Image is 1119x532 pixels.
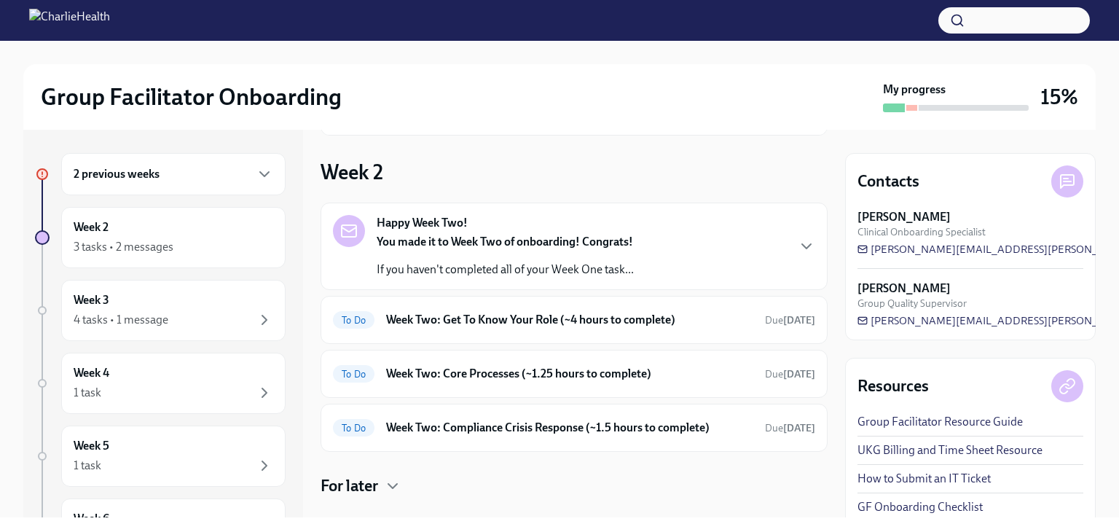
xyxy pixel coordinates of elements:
[857,225,986,239] span: Clinical Onboarding Specialist
[61,153,286,195] div: 2 previous weeks
[333,416,815,439] a: To DoWeek Two: Compliance Crisis Response (~1.5 hours to complete)Due[DATE]
[857,297,967,310] span: Group Quality Supervisor
[333,315,374,326] span: To Do
[783,314,815,326] strong: [DATE]
[783,368,815,380] strong: [DATE]
[35,280,286,341] a: Week 34 tasks • 1 message
[765,422,815,434] span: Due
[35,426,286,487] a: Week 51 task
[765,367,815,381] span: September 1st, 2025 10:00
[857,414,1023,430] a: Group Facilitator Resource Guide
[41,82,342,112] h2: Group Facilitator Onboarding
[74,365,109,381] h6: Week 4
[377,262,634,278] p: If you haven't completed all of your Week One task...
[321,475,378,497] h4: For later
[377,235,633,249] strong: You made it to Week Two of onboarding! Congrats!
[321,159,383,185] h3: Week 2
[883,82,946,98] strong: My progress
[765,421,815,435] span: September 1st, 2025 10:00
[765,314,815,326] span: Due
[333,362,815,386] a: To DoWeek Two: Core Processes (~1.25 hours to complete)Due[DATE]
[857,171,919,192] h4: Contacts
[857,375,929,397] h4: Resources
[765,313,815,327] span: September 1st, 2025 10:00
[1040,84,1078,110] h3: 15%
[35,353,286,414] a: Week 41 task
[74,239,173,255] div: 3 tasks • 2 messages
[74,312,168,328] div: 4 tasks • 1 message
[857,471,991,487] a: How to Submit an IT Ticket
[333,308,815,332] a: To DoWeek Two: Get To Know Your Role (~4 hours to complete)Due[DATE]
[321,475,828,497] div: For later
[333,369,374,380] span: To Do
[74,292,109,308] h6: Week 3
[857,209,951,225] strong: [PERSON_NAME]
[765,368,815,380] span: Due
[783,422,815,434] strong: [DATE]
[74,166,160,182] h6: 2 previous weeks
[386,366,753,382] h6: Week Two: Core Processes (~1.25 hours to complete)
[35,207,286,268] a: Week 23 tasks • 2 messages
[857,281,951,297] strong: [PERSON_NAME]
[74,458,101,474] div: 1 task
[29,9,110,32] img: CharlieHealth
[74,438,109,454] h6: Week 5
[74,219,109,235] h6: Week 2
[377,215,468,231] strong: Happy Week Two!
[857,499,983,515] a: GF Onboarding Checklist
[74,385,101,401] div: 1 task
[386,420,753,436] h6: Week Two: Compliance Crisis Response (~1.5 hours to complete)
[857,442,1043,458] a: UKG Billing and Time Sheet Resource
[74,511,109,527] h6: Week 6
[386,312,753,328] h6: Week Two: Get To Know Your Role (~4 hours to complete)
[333,423,374,434] span: To Do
